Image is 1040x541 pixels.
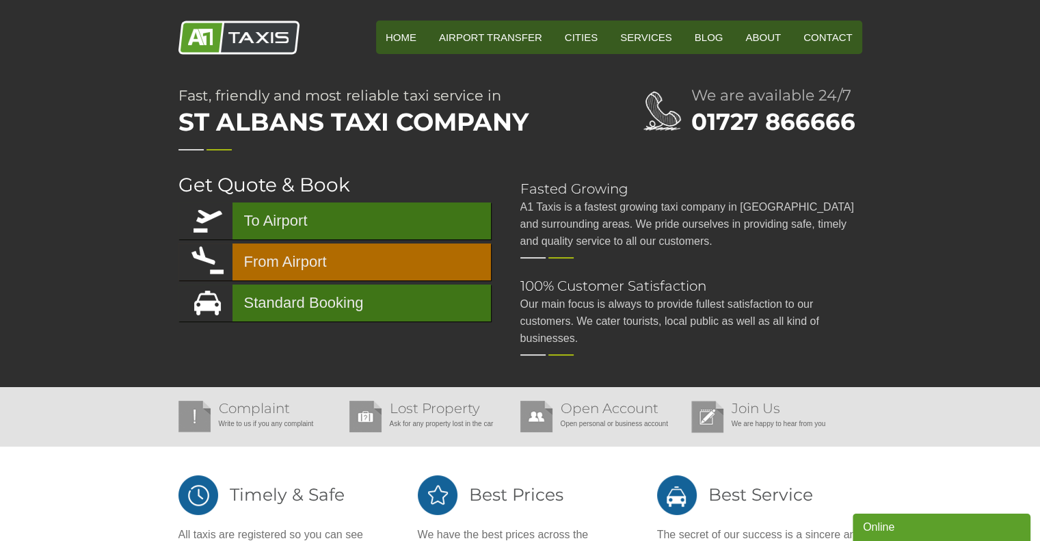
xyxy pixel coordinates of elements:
p: Open personal or business account [520,415,684,432]
a: Complaint [219,400,290,417]
p: Our main focus is always to provide fullest satisfaction to our customers. We cater tourists, loc... [520,295,862,347]
a: About [736,21,790,54]
img: A1 Taxis [178,21,299,55]
a: Cities [555,21,607,54]
h2: Get Quote & Book [178,175,493,194]
a: 01727 866666 [691,107,855,136]
span: St Albans Taxi Company [178,103,589,141]
img: Join Us [691,401,723,433]
a: From Airport [178,243,491,280]
a: Airport Transfer [429,21,552,54]
h2: Best Prices [418,474,623,516]
a: Lost Property [390,400,480,417]
a: HOME [376,21,426,54]
img: Open Account [520,401,552,432]
p: Write to us if you any complaint [178,415,343,432]
h2: Fasted Growing [520,182,862,196]
a: Blog [685,21,733,54]
a: Join Us [732,400,780,417]
img: Lost Property [349,401,382,432]
img: Complaint [178,401,211,432]
p: A1 Taxis is a fastest growing taxi company in [GEOGRAPHIC_DATA] and surrounding areas. We pride o... [520,198,862,250]
h2: Timely & Safe [178,474,384,516]
iframe: chat widget [853,511,1033,541]
a: Contact [794,21,862,54]
h2: 100% Customer Satisfaction [520,279,862,293]
a: Standard Booking [178,285,491,321]
h2: Best Service [657,474,862,516]
a: Open Account [561,400,658,417]
p: Ask for any property lost in the car [349,415,514,432]
a: Services [611,21,682,54]
p: We are happy to hear from you [691,415,855,432]
a: To Airport [178,202,491,239]
h1: Fast, friendly and most reliable taxi service in [178,88,589,141]
h2: We are available 24/7 [691,88,862,103]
